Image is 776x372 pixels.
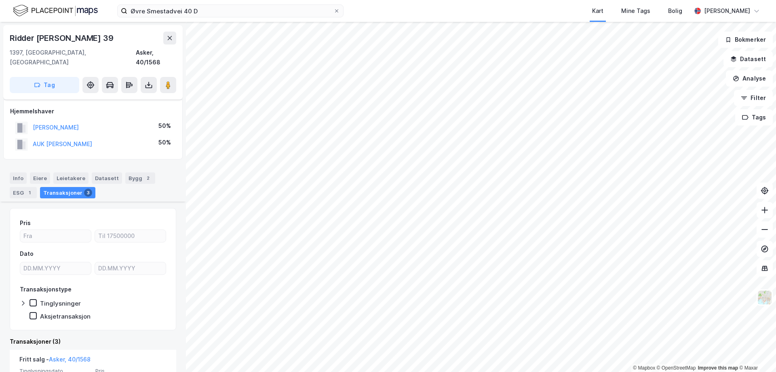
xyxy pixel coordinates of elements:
[10,48,136,67] div: 1397, [GEOGRAPHIC_DATA], [GEOGRAPHIC_DATA]
[718,32,773,48] button: Bokmerker
[158,138,171,147] div: 50%
[30,172,50,184] div: Eiere
[92,172,122,184] div: Datasett
[621,6,650,16] div: Mine Tags
[13,4,98,18] img: logo.f888ab2527a4732fd821a326f86c7f29.svg
[10,337,176,346] div: Transaksjoner (3)
[49,356,91,363] a: Asker, 40/1568
[127,5,333,17] input: Søk på adresse, matrikkel, gårdeiere, leietakere eller personer
[84,189,92,197] div: 3
[668,6,682,16] div: Bolig
[40,312,91,320] div: Aksjetransaksjon
[10,172,27,184] div: Info
[723,51,773,67] button: Datasett
[20,285,72,294] div: Transaksjonstype
[736,333,776,372] div: Kontrollprogram for chat
[144,174,152,182] div: 2
[95,262,166,274] input: DD.MM.YYYY
[704,6,750,16] div: [PERSON_NAME]
[698,365,738,371] a: Improve this map
[592,6,603,16] div: Kart
[158,121,171,131] div: 50%
[20,230,91,242] input: Fra
[40,187,95,198] div: Transaksjoner
[95,230,166,242] input: Til 17500000
[19,355,91,368] div: Fritt salg -
[726,70,773,87] button: Analyse
[736,333,776,372] iframe: Chat Widget
[125,172,155,184] div: Bygg
[40,300,81,307] div: Tinglysninger
[20,249,34,259] div: Dato
[53,172,89,184] div: Leietakere
[633,365,655,371] a: Mapbox
[25,189,34,197] div: 1
[136,48,176,67] div: Asker, 40/1568
[10,32,115,45] div: Ridder [PERSON_NAME] 39
[20,262,91,274] input: DD.MM.YYYY
[734,90,773,106] button: Filter
[10,187,37,198] div: ESG
[10,77,79,93] button: Tag
[657,365,696,371] a: OpenStreetMap
[10,106,176,116] div: Hjemmelshaver
[735,109,773,125] button: Tags
[20,218,31,228] div: Pris
[757,290,772,305] img: Z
